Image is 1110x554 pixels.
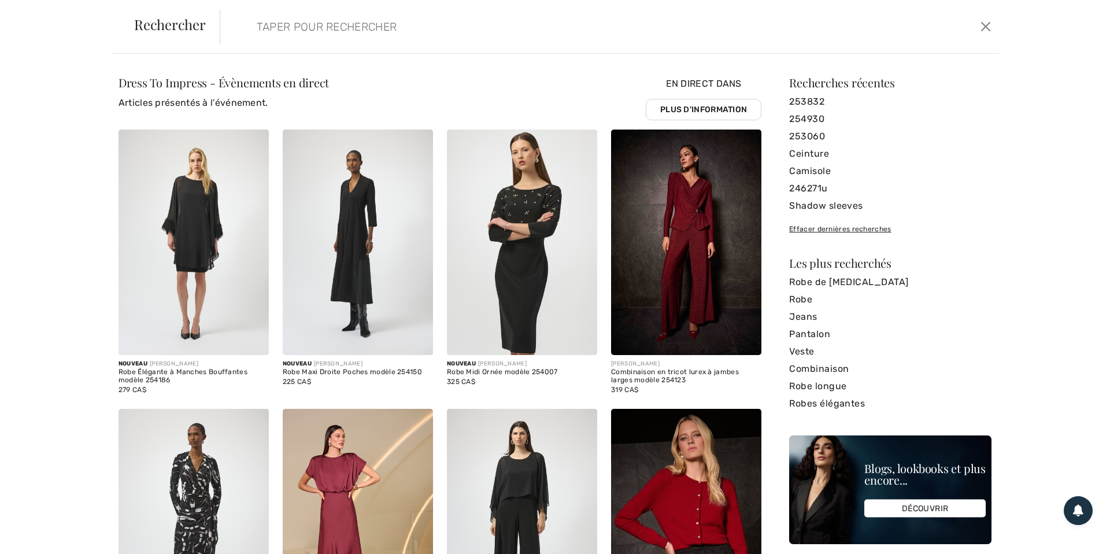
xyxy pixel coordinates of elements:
img: Robe Midi Ornée modèle 254007. Black [447,130,597,355]
div: Combinaison en tricot lurex à jambes larges modèle 254123 [611,368,761,385]
a: Camisole [789,162,991,180]
a: Robe de [MEDICAL_DATA] [789,274,991,291]
span: Dress To Impress - Évènements en direct [119,75,329,90]
div: Robe Élégante à Manches Bouffantes modèle 254186 [119,368,269,385]
div: Effacer dernières recherches [789,224,991,234]
a: 253060 [789,128,991,145]
a: Veste [789,343,991,360]
a: 253832 [789,93,991,110]
span: 325 CA$ [447,378,475,386]
a: 254930 [789,110,991,128]
div: [PERSON_NAME] [283,360,433,368]
span: 319 CA$ [611,386,638,394]
div: [PERSON_NAME] [119,360,269,368]
button: Ferme [977,17,994,36]
div: Robe Maxi Droite Poches modèle 254150 [283,368,433,376]
span: 225 CA$ [283,378,311,386]
a: Shadow sleeves [789,197,991,215]
div: Recherches récentes [789,77,991,88]
div: Robe Midi Ornée modèle 254007 [447,368,597,376]
a: 246271u [789,180,991,197]
div: Blogs, lookbooks et plus encore... [864,463,986,486]
a: Pantalon [789,326,991,343]
img: Combinaison en tricot lurex à jambes larges modèle 254123. Deep cherry [611,130,761,355]
img: Robe Élégante à Manches Bouffantes modèle 254186. Black [119,130,269,355]
span: Chat [27,8,51,19]
span: Nouveau [447,360,476,367]
div: En direct dans [646,77,761,120]
div: DÉCOUVRIR [864,500,986,518]
a: Robes élégantes [789,395,991,412]
a: Robe longue [789,378,991,395]
a: Jeans [789,308,991,326]
p: Articles présentés à l'événement. [119,96,329,110]
input: TAPER POUR RECHERCHER [248,9,795,44]
a: Combinaison [789,360,991,378]
a: Ceinture [789,145,991,162]
img: Robe Maxi Droite Poches modèle 254150. Black [283,130,433,355]
span: Rechercher [134,17,206,31]
div: [PERSON_NAME] [447,360,597,368]
span: Nouveau [119,360,147,367]
div: [PERSON_NAME] [611,360,761,368]
img: Blogs, lookbooks et plus encore... [789,435,991,544]
span: 279 CA$ [119,386,146,394]
div: Les plus recherchés [789,257,991,269]
a: Plus d'information [646,99,761,120]
a: Robe [789,291,991,308]
span: Nouveau [283,360,312,367]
